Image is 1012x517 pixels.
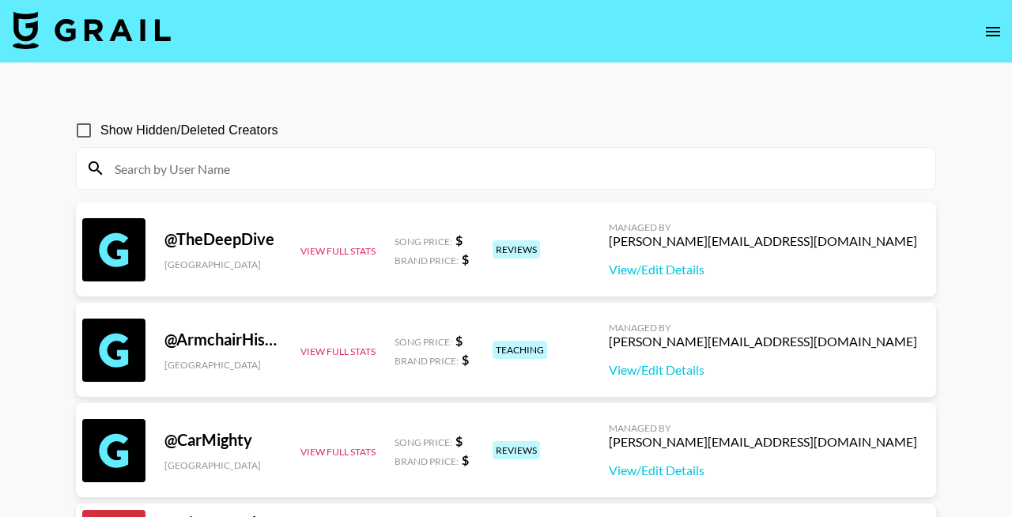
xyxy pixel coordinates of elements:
div: Managed By [609,221,917,233]
div: [PERSON_NAME][EMAIL_ADDRESS][DOMAIN_NAME] [609,434,917,450]
div: reviews [493,240,540,258]
button: open drawer [977,16,1009,47]
div: [PERSON_NAME][EMAIL_ADDRESS][DOMAIN_NAME] [609,233,917,249]
strong: $ [462,452,469,467]
span: Show Hidden/Deleted Creators [100,121,278,140]
span: Song Price: [395,236,452,247]
strong: $ [455,433,463,448]
a: View/Edit Details [609,462,917,478]
span: Brand Price: [395,455,459,467]
strong: $ [462,251,469,266]
a: View/Edit Details [609,262,917,277]
div: Managed By [609,322,917,334]
div: @ TheDeepDive [164,229,281,249]
a: View/Edit Details [609,362,917,378]
div: teaching [493,341,547,359]
div: Managed By [609,422,917,434]
span: Brand Price: [395,355,459,367]
div: [GEOGRAPHIC_DATA] [164,459,281,471]
button: View Full Stats [300,345,376,357]
div: [PERSON_NAME][EMAIL_ADDRESS][DOMAIN_NAME] [609,334,917,349]
strong: $ [455,232,463,247]
img: Grail Talent [13,11,171,49]
span: Brand Price: [395,255,459,266]
div: [GEOGRAPHIC_DATA] [164,258,281,270]
input: Search by User Name [105,156,926,181]
div: @ CarMighty [164,430,281,450]
button: View Full Stats [300,446,376,458]
div: @ ArmchairHistorian [164,330,281,349]
button: View Full Stats [300,245,376,257]
strong: $ [455,333,463,348]
strong: $ [462,352,469,367]
span: Song Price: [395,436,452,448]
div: [GEOGRAPHIC_DATA] [164,359,281,371]
div: reviews [493,441,540,459]
span: Song Price: [395,336,452,348]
